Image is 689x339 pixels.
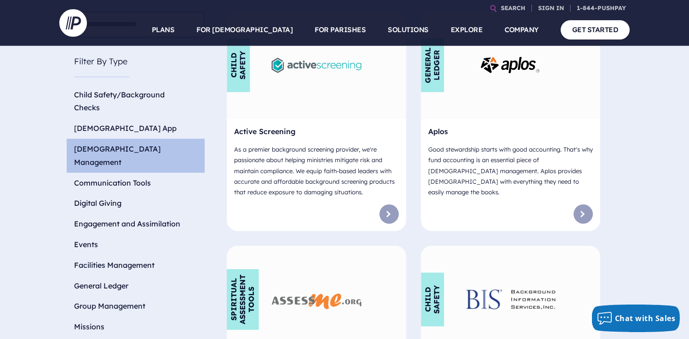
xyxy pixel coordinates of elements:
span: Chat with Sales [615,313,676,323]
li: Facilities Management [67,255,205,276]
h6: Aplos [428,126,593,140]
li: Child Safety/Background Checks [67,85,205,119]
div: General Ledger [421,39,444,92]
li: Engagement and Assimilation [67,214,205,234]
p: As a premier background screening provider, we're passionate about helping ministries mitigate ri... [234,141,399,202]
li: [DEMOGRAPHIC_DATA] Management [67,139,205,173]
p: Good stewardship starts with good accounting. That's why fund accounting is an essential piece of... [428,141,593,202]
li: Communication Tools [67,173,205,193]
a: COMPANY [505,14,539,46]
button: Chat with Sales [592,305,680,332]
h5: Filter By Type [67,47,205,84]
img: Background Information Services - Logo [466,289,556,310]
h6: Active Screening [234,126,399,140]
a: PLANS [152,14,175,46]
li: Events [67,234,205,255]
a: SOLUTIONS [388,14,429,46]
div: Child Safety [421,272,444,326]
img: Active Screening - Logo [272,58,362,73]
div: Spiritual Assessment Tools [227,269,259,330]
div: Child Safety [227,39,250,92]
li: Group Management [67,296,205,316]
a: FOR PARISHES [315,14,366,46]
img: AssessMe - Logo [272,290,362,309]
img: Aplos - Logo [481,57,540,73]
li: General Ledger [67,276,205,296]
li: [DEMOGRAPHIC_DATA] App [67,118,205,139]
a: GET STARTED [561,20,630,39]
a: FOR [DEMOGRAPHIC_DATA] [196,14,293,46]
a: EXPLORE [451,14,483,46]
li: Digital Giving [67,193,205,214]
li: Missions [67,316,205,337]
